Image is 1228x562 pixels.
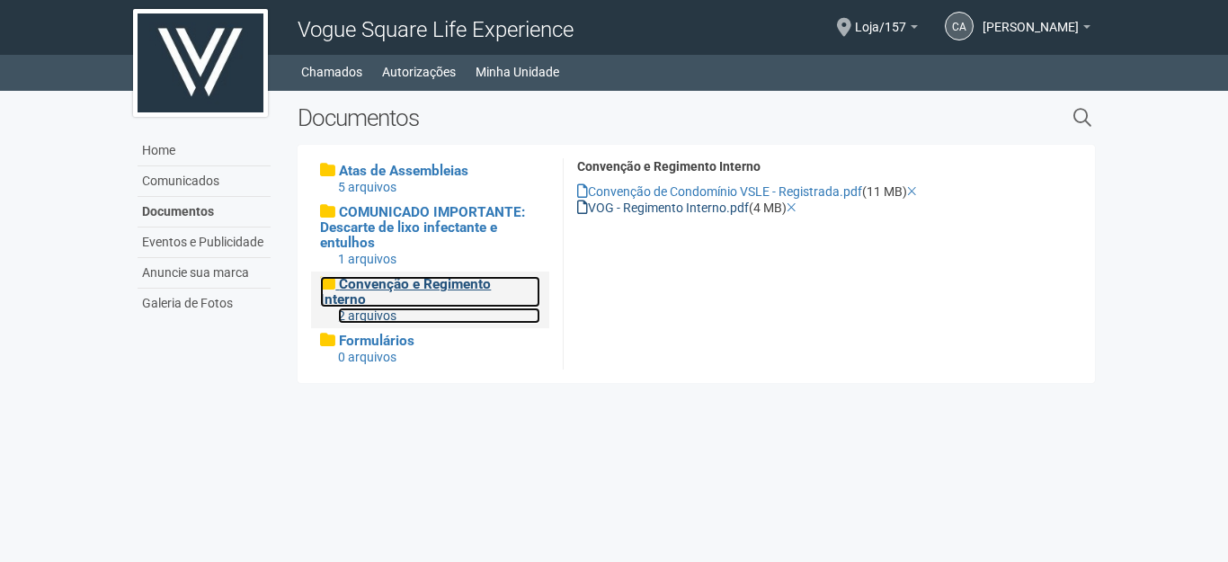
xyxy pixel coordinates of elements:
[577,159,761,174] strong: Convenção e Regimento Interno
[577,200,1081,216] div: (4 MB)
[138,227,271,258] a: Eventos e Publicidade
[301,59,362,85] a: Chamados
[320,204,525,251] span: COMUNICADO IMPORTANTE: Descarte de lixo infectante e entulhos
[339,333,414,349] span: Formulários
[133,9,268,117] img: logo.jpg
[338,179,540,195] div: 5 arquivos
[382,59,456,85] a: Autorizações
[855,3,906,34] span: Loja/157
[338,251,540,267] div: 1 arquivos
[320,333,540,365] a: Formulários 0 arquivos
[476,59,559,85] a: Minha Unidade
[298,104,888,131] h2: Documentos
[983,22,1090,37] a: [PERSON_NAME]
[320,163,540,195] a: Atas de Assembleias 5 arquivos
[320,204,540,267] a: COMUNICADO IMPORTANTE: Descarte de lixo infectante e entulhos 1 arquivos
[138,289,271,318] a: Galeria de Fotos
[320,276,540,324] a: Convenção e Regimento Interno 2 arquivos
[577,201,749,215] a: VOG - Regimento Interno.pdf
[339,163,468,179] span: Atas de Assembleias
[338,308,540,324] div: 2 arquivos
[907,184,917,199] a: Excluir
[855,22,918,37] a: Loja/157
[945,12,974,40] a: CA
[138,166,271,197] a: Comunicados
[138,136,271,166] a: Home
[577,184,862,199] a: Convenção de Condomínio VSLE - Registrada.pdf
[138,258,271,289] a: Anuncie sua marca
[577,183,1081,200] div: (11 MB)
[320,276,491,308] span: Convenção e Regimento Interno
[983,3,1079,34] span: Carlos Alexandre Mc Adam Ferreira
[338,349,540,365] div: 0 arquivos
[138,197,271,227] a: Documentos
[787,201,796,215] a: Excluir
[298,17,574,42] span: Vogue Square Life Experience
